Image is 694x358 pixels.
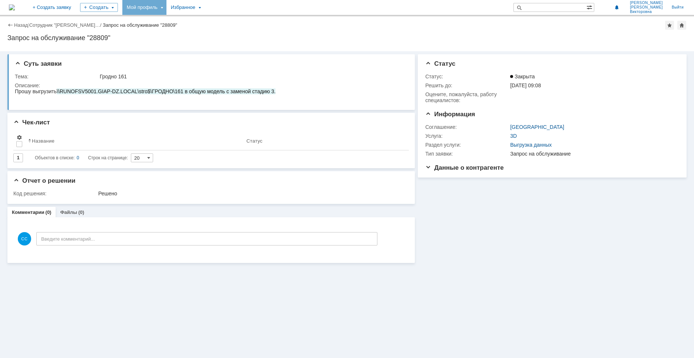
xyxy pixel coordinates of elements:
div: Сделать домашней страницей [677,21,686,30]
a: Комментарии [12,209,44,215]
i: Строк на странице: [35,153,128,162]
th: Название [25,131,244,150]
div: (0) [78,209,84,215]
a: Перейти на домашнюю страницу [9,4,15,10]
div: Решить до: [425,82,509,88]
a: 3D [510,133,517,139]
div: Раздел услуги: [425,142,509,148]
div: Статус [247,138,262,144]
a: Файлы [60,209,77,215]
span: Чек-лист [13,119,50,126]
span: Статус [425,60,455,67]
span: [PERSON_NAME] [630,1,663,5]
div: Соглашение: [425,124,509,130]
div: Запрос на обслуживание [510,151,675,157]
img: logo [9,4,15,10]
div: Название [32,138,54,144]
div: 0 [77,153,79,162]
div: Статус: [425,74,509,79]
span: Расширенный поиск [586,3,594,10]
span: Закрыта [510,74,535,79]
div: Услуга: [425,133,509,139]
span: Викторовна [630,10,663,14]
span: Объектов в списке: [35,155,75,160]
span: Данные о контрагенте [425,164,504,171]
th: Статус [244,131,403,150]
div: (0) [46,209,52,215]
div: Описание: [15,82,405,88]
span: Информация [425,111,475,118]
a: Назад [14,22,28,28]
div: Тема: [15,74,98,79]
div: | [28,22,29,27]
div: Создать [80,3,118,12]
div: Добавить в избранное [665,21,674,30]
span: Настройки [16,134,22,140]
a: [GEOGRAPHIC_DATA] [510,124,564,130]
div: Гродно 161 [100,74,404,79]
div: Код решения: [13,191,97,196]
div: Запрос на обслуживание "28809" [7,34,687,42]
span: Отчет о решении [13,177,75,184]
span: [PERSON_NAME] [630,5,663,10]
div: Oцените, пожалуйста, работу специалистов: [425,91,509,103]
span: Суть заявки [15,60,62,67]
div: / [29,22,103,28]
span: СС [18,232,31,245]
a: Сотрудник "[PERSON_NAME]… [29,22,100,28]
div: Запрос на обслуживание "28809" [103,22,177,28]
div: Тип заявки: [425,151,509,157]
a: Выгрузка данных [510,142,552,148]
div: Решено [98,191,404,196]
span: [DATE] 09:08 [510,82,541,88]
